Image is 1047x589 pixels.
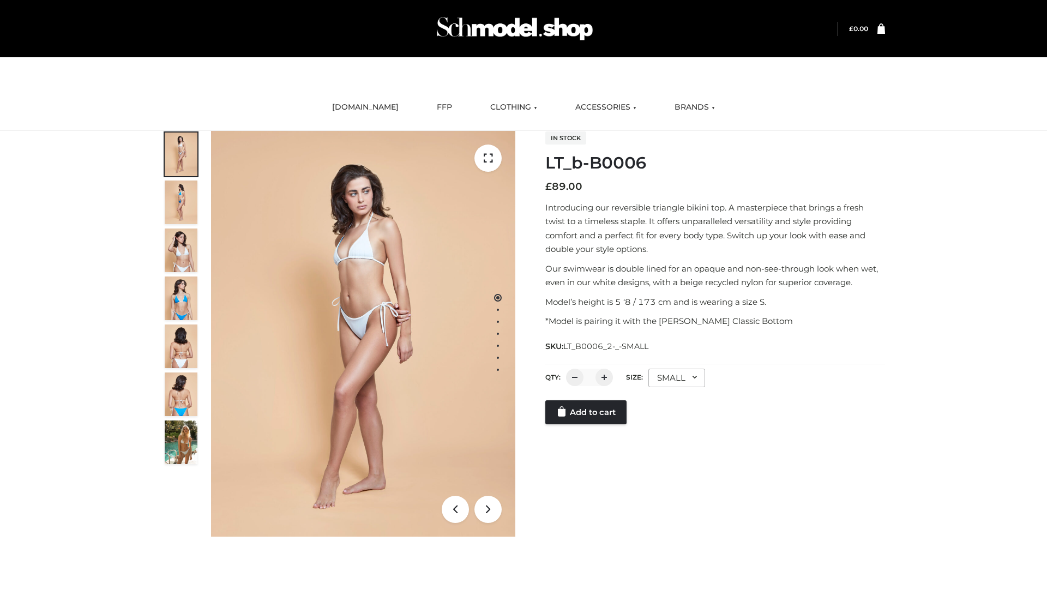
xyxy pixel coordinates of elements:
p: Model’s height is 5 ‘8 / 173 cm and is wearing a size S. [545,295,885,309]
span: £ [849,25,853,33]
p: Our swimwear is double lined for an opaque and non-see-through look when wet, even in our white d... [545,262,885,290]
p: *Model is pairing it with the [PERSON_NAME] Classic Bottom [545,314,885,328]
a: BRANDS [666,95,723,119]
img: ArielClassicBikiniTop_CloudNine_AzureSky_OW114ECO_1-scaled.jpg [165,133,197,176]
a: ACCESSORIES [567,95,645,119]
bdi: 0.00 [849,25,868,33]
span: SKU: [545,340,649,353]
a: CLOTHING [482,95,545,119]
a: £0.00 [849,25,868,33]
span: £ [545,181,552,193]
h1: LT_b-B0006 [545,153,885,173]
a: [DOMAIN_NAME] [324,95,407,119]
label: Size: [626,373,643,381]
p: Introducing our reversible triangle bikini top. A masterpiece that brings a fresh twist to a time... [545,201,885,256]
img: ArielClassicBikiniTop_CloudNine_AzureSky_OW114ECO_3-scaled.jpg [165,229,197,272]
a: Add to cart [545,400,627,424]
a: FFP [429,95,460,119]
bdi: 89.00 [545,181,582,193]
img: Schmodel Admin 964 [433,7,597,50]
span: LT_B0006_2-_-SMALL [563,341,648,351]
label: QTY: [545,373,561,381]
img: ArielClassicBikiniTop_CloudNine_AzureSky_OW114ECO_7-scaled.jpg [165,324,197,368]
div: SMALL [648,369,705,387]
img: ArielClassicBikiniTop_CloudNine_AzureSky_OW114ECO_4-scaled.jpg [165,277,197,320]
img: Arieltop_CloudNine_AzureSky2.jpg [165,420,197,464]
img: ArielClassicBikiniTop_CloudNine_AzureSky_OW114ECO_2-scaled.jpg [165,181,197,224]
img: ArielClassicBikiniTop_CloudNine_AzureSky_OW114ECO_8-scaled.jpg [165,372,197,416]
span: In stock [545,131,586,145]
img: ArielClassicBikiniTop_CloudNine_AzureSky_OW114ECO_1 [211,131,515,537]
